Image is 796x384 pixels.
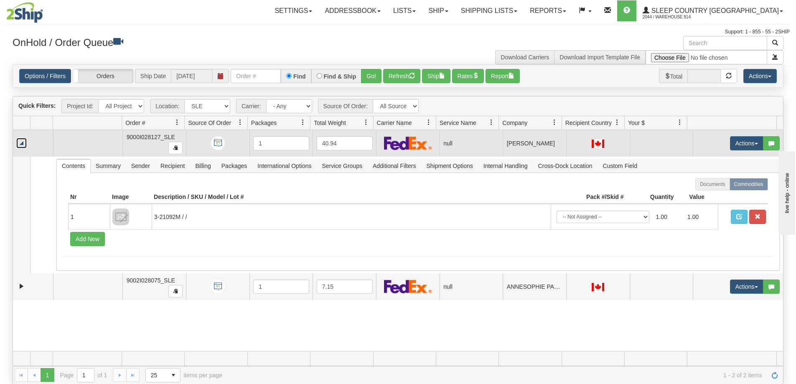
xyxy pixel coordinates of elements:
a: Source Of Order filter column settings [233,115,247,130]
img: CA [592,283,604,291]
input: Import [646,50,767,64]
span: Internal Handling [478,159,533,173]
span: Company [502,119,527,127]
a: Refresh [768,368,781,381]
a: Packages filter column settings [296,115,310,130]
div: Support: 1 - 855 - 55 - 2SHIP [6,28,790,36]
div: grid toolbar [13,97,783,116]
span: Page sizes drop down [145,368,181,382]
td: null [440,130,503,157]
img: API [211,136,225,150]
button: Refresh [383,69,420,83]
th: Image [110,191,152,204]
button: Rates [452,69,484,83]
span: Billing [190,159,216,173]
a: Addressbook [318,0,387,21]
a: Company filter column settings [547,115,562,130]
a: Your $ filter column settings [673,115,687,130]
a: Lists [387,0,422,21]
td: ANNESOPHIE PARENT [503,273,566,300]
span: Total [659,69,688,83]
th: Description / SKU / Model / Lot # [152,191,551,204]
div: live help - online [6,7,77,13]
span: Summary [91,159,126,173]
span: Recipient [155,159,190,173]
td: 1 [68,204,110,229]
label: Documents [695,178,730,191]
label: Find & Ship [324,74,356,79]
span: Project Id: [61,99,98,113]
span: items per page [145,368,222,382]
th: Quantity [626,191,676,204]
input: Search [683,36,767,50]
span: Page of 1 [60,368,107,382]
a: Recipient Country filter column settings [610,115,624,130]
a: Carrier Name filter column settings [422,115,436,130]
button: Copy to clipboard [168,285,183,298]
span: Packages [216,159,252,173]
button: Add New [70,232,105,246]
a: Total Weight filter column settings [359,115,373,130]
input: Order # [231,69,281,83]
span: 25 [151,371,162,379]
span: Sender [126,159,155,173]
th: Nr [68,191,110,204]
span: Additional Filters [368,159,421,173]
img: FedEx Express® [384,136,432,150]
a: Reports [524,0,572,21]
img: FedEx Express® [384,280,432,293]
span: Carrier: [236,99,266,113]
a: Expand [16,281,27,292]
span: 9002I028075_SLE [127,277,175,284]
span: 1 - 2 of 2 items [234,372,762,379]
label: Find [293,74,306,79]
span: International Options [252,159,316,173]
span: Custom Field [598,159,642,173]
td: 1.00 [684,207,716,226]
img: 8DAB37Fk3hKpn3AAAAAElFTkSuQmCC [112,209,129,225]
input: Page 1 [77,369,94,382]
td: [PERSON_NAME] [503,130,566,157]
span: Packages [251,119,277,127]
span: Location: [150,99,184,113]
td: 1.00 [653,207,684,226]
th: Value [676,191,718,204]
a: Shipping lists [455,0,524,21]
a: Order # filter column settings [170,115,184,130]
td: 3-21092M / / [152,204,551,229]
span: select [167,369,180,382]
span: Your $ [628,119,645,127]
img: API [211,280,225,293]
span: Service Groups [317,159,367,173]
span: 2044 / Warehouse 914 [643,13,705,21]
button: Report [486,69,520,83]
img: logo2044.jpg [6,2,43,23]
span: Sleep Country [GEOGRAPHIC_DATA] [649,7,779,14]
label: Commodities [730,178,768,191]
button: Go! [361,69,381,83]
span: Order # [125,119,145,127]
span: Total Weight [314,119,346,127]
button: Copy to clipboard [168,142,183,154]
th: Pack #/Skid # [551,191,626,204]
span: Service Name [440,119,476,127]
span: Shipment Options [421,159,478,173]
span: Source Of Order [188,119,231,127]
a: Sleep Country [GEOGRAPHIC_DATA] 2044 / Warehouse 914 [636,0,789,21]
a: Collapse [16,138,27,148]
a: Options / Filters [19,69,71,83]
a: Settings [268,0,318,21]
button: Ship [422,69,450,83]
a: Download Import Template File [559,54,640,61]
span: Ship Date [135,69,171,83]
button: Actions [743,69,777,83]
button: Actions [730,136,763,150]
iframe: chat widget [777,149,795,234]
a: Service Name filter column settings [484,115,498,130]
label: Quick Filters: [18,102,56,110]
span: Recipient Country [565,119,612,127]
img: CA [592,140,604,148]
span: Page 1 [41,368,54,381]
button: Search [767,36,783,50]
span: Cross-Dock Location [533,159,598,173]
